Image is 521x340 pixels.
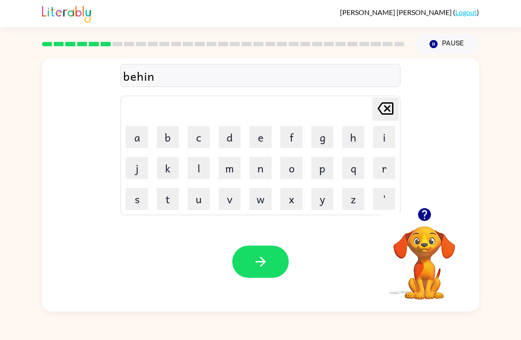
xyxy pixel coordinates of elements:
[123,67,398,85] div: behin
[219,157,241,179] button: m
[219,126,241,148] button: d
[157,157,179,179] button: k
[126,126,148,148] button: a
[188,188,210,210] button: u
[340,8,479,16] div: ( )
[373,126,395,148] button: i
[373,188,395,210] button: '
[342,157,364,179] button: q
[157,188,179,210] button: t
[311,126,333,148] button: g
[157,126,179,148] button: b
[126,157,148,179] button: j
[373,157,395,179] button: r
[249,126,272,148] button: e
[249,188,272,210] button: w
[126,188,148,210] button: s
[280,157,302,179] button: o
[42,4,91,23] img: Literably
[311,157,333,179] button: p
[280,126,302,148] button: f
[188,126,210,148] button: c
[342,188,364,210] button: z
[342,126,364,148] button: h
[380,213,468,301] video: Your browser must support playing .mp4 files to use Literably. Please try using another browser.
[340,8,453,16] span: [PERSON_NAME] [PERSON_NAME]
[219,188,241,210] button: v
[280,188,302,210] button: x
[415,34,479,54] button: Pause
[188,157,210,179] button: l
[249,157,272,179] button: n
[455,8,477,16] a: Logout
[311,188,333,210] button: y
